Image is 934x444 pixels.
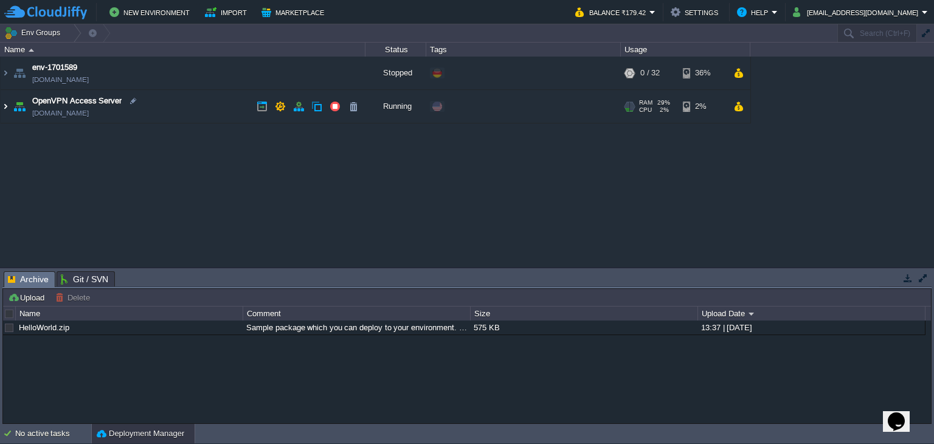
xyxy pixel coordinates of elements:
iframe: chat widget [883,395,922,432]
span: 2% [657,106,669,114]
div: Stopped [365,57,426,89]
span: CPU [639,106,652,114]
button: Delete [55,292,94,303]
span: 29% [657,99,670,106]
button: Marketplace [261,5,328,19]
a: OpenVPN Access Server [32,95,122,107]
a: [DOMAIN_NAME] [32,107,89,119]
div: Name [16,307,243,321]
div: Status [366,43,426,57]
div: Size [471,307,697,321]
a: HelloWorld.zip [19,323,69,332]
img: AMDAwAAAACH5BAEAAAAALAAAAAABAAEAAAICRAEAOw== [11,90,28,123]
span: Git / SVN [61,272,108,286]
img: AMDAwAAAACH5BAEAAAAALAAAAAABAAEAAAICRAEAOw== [11,57,28,89]
button: Settings [671,5,722,19]
div: 36% [683,57,722,89]
div: Sample package which you can deploy to your environment. Feel free to delete and upload a package... [243,321,469,335]
button: Import [205,5,251,19]
div: Upload Date [699,307,925,321]
div: No active tasks [15,424,91,443]
button: Env Groups [4,24,64,41]
span: RAM [639,99,652,106]
div: 575 KB [471,321,697,335]
button: Deployment Manager [97,428,184,440]
img: CloudJiffy [4,5,87,20]
img: AMDAwAAAACH5BAEAAAAALAAAAAABAAEAAAICRAEAOw== [1,57,10,89]
div: 13:37 | [DATE] [698,321,924,335]
div: 0 / 32 [640,57,660,89]
button: Help [737,5,772,19]
div: Name [1,43,365,57]
span: Archive [8,272,49,287]
img: AMDAwAAAACH5BAEAAAAALAAAAAABAAEAAAICRAEAOw== [1,90,10,123]
div: Tags [427,43,620,57]
div: Usage [621,43,750,57]
button: Balance ₹179.42 [575,5,649,19]
div: Running [365,90,426,123]
div: 2% [683,90,722,123]
img: AMDAwAAAACH5BAEAAAAALAAAAAABAAEAAAICRAEAOw== [29,49,34,52]
button: New Environment [109,5,193,19]
button: Upload [8,292,48,303]
span: [DOMAIN_NAME] [32,74,89,86]
div: Comment [244,307,470,321]
button: [EMAIL_ADDRESS][DOMAIN_NAME] [793,5,922,19]
a: env-1701589 [32,61,77,74]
